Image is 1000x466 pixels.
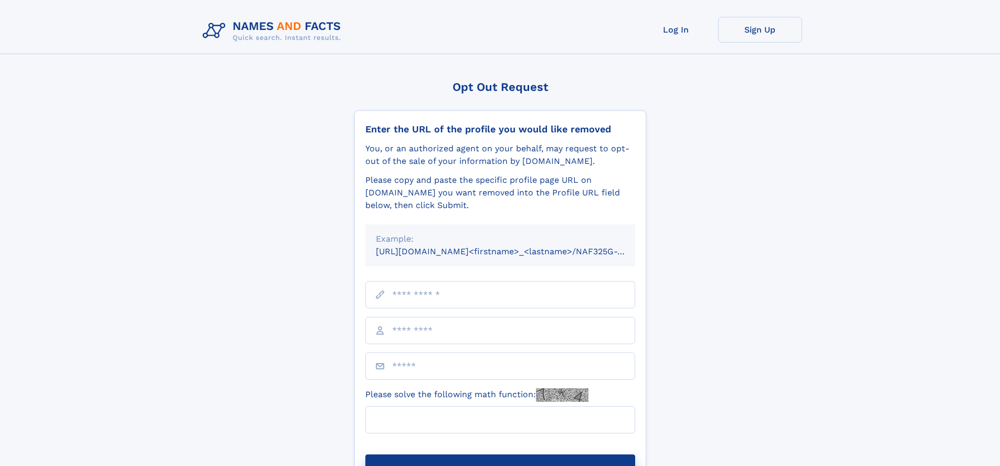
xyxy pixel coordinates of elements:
[198,17,350,45] img: Logo Names and Facts
[365,174,635,212] div: Please copy and paste the specific profile page URL on [DOMAIN_NAME] you want removed into the Pr...
[376,246,655,256] small: [URL][DOMAIN_NAME]<firstname>_<lastname>/NAF325G-xxxxxxxx
[354,80,646,94] div: Opt Out Request
[718,17,802,43] a: Sign Up
[634,17,718,43] a: Log In
[376,233,625,245] div: Example:
[365,123,635,135] div: Enter the URL of the profile you would like removed
[365,142,635,168] div: You, or an authorized agent on your behalf, may request to opt-out of the sale of your informatio...
[365,388,588,402] label: Please solve the following math function:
